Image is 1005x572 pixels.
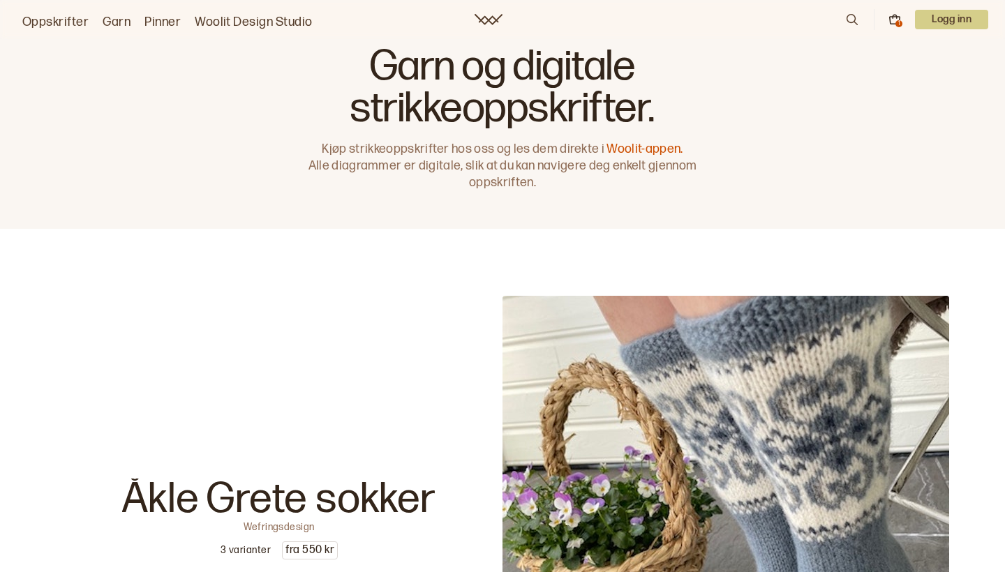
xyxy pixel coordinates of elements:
a: Oppskrifter [22,13,89,32]
a: Woolit Design Studio [195,13,313,32]
p: 3 varianter [221,543,271,557]
a: Pinner [144,13,181,32]
p: Logg inn [915,10,988,29]
button: 1 [888,13,901,26]
p: fra 550 kr [283,542,337,559]
button: User dropdown [915,10,988,29]
a: Garn [103,13,131,32]
a: Woolit [475,14,502,25]
h1: Garn og digitale strikkeoppskrifter. [301,46,703,130]
a: Woolit-appen. [606,142,683,156]
p: Åkle Grete sokker [122,479,436,520]
div: 1 [895,20,902,27]
p: Wefringsdesign [244,520,315,530]
p: Kjøp strikkeoppskrifter hos oss og les dem direkte i Alle diagrammer er digitale, slik at du kan ... [301,141,703,191]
